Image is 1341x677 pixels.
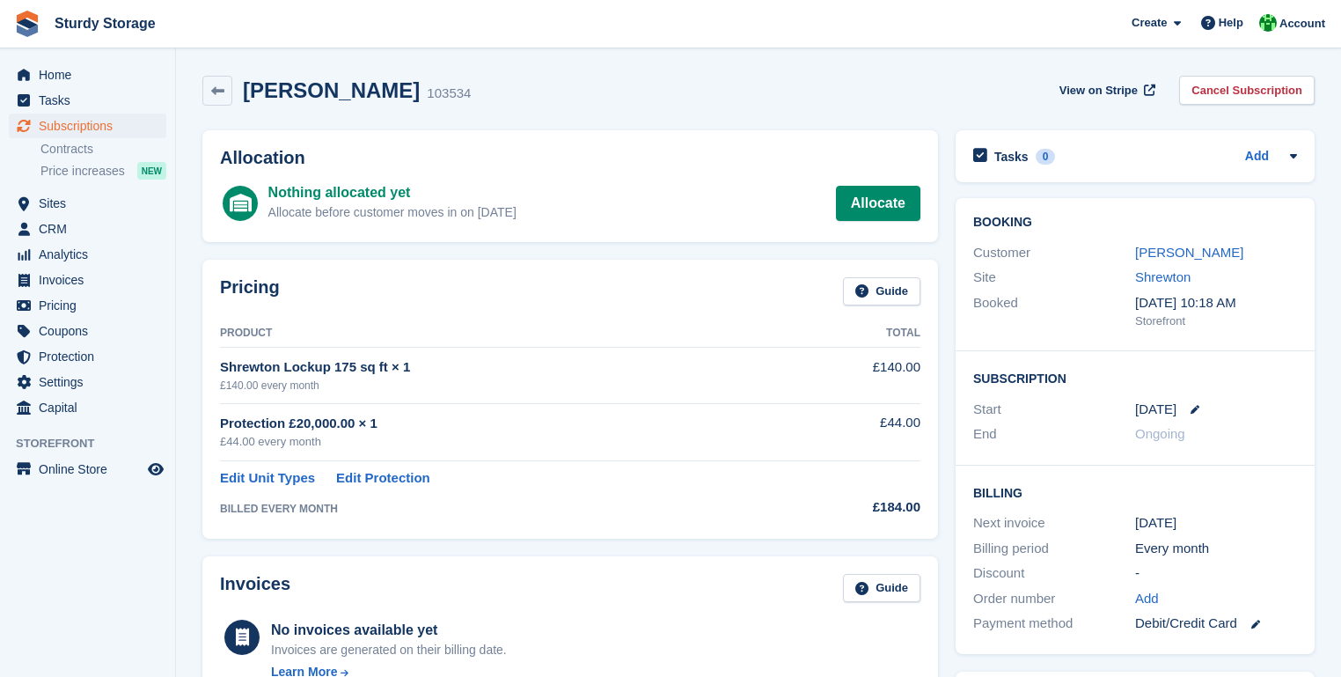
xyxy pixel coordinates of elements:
[973,424,1135,445] div: End
[271,620,507,641] div: No invoices available yet
[973,589,1135,609] div: Order number
[39,114,144,138] span: Subscriptions
[791,320,920,348] th: Total
[973,400,1135,420] div: Start
[271,641,507,659] div: Invoices are generated on their billing date.
[9,217,166,241] a: menu
[973,513,1135,534] div: Next invoice
[39,242,144,267] span: Analytics
[973,483,1297,501] h2: Billing
[137,162,166,180] div: NEW
[220,468,315,489] a: Edit Unit Types
[220,320,791,348] th: Product
[1059,82,1138,99] span: View on Stripe
[220,501,791,517] div: BILLED EVERY MONTH
[1135,400,1176,420] time: 2025-08-31 00:00:00 UTC
[1135,563,1297,584] div: -
[243,78,420,102] h2: [PERSON_NAME]
[973,369,1297,386] h2: Subscription
[39,191,144,216] span: Sites
[9,242,166,267] a: menu
[791,497,920,518] div: £184.00
[220,414,791,434] div: Protection £20,000.00 × 1
[9,344,166,369] a: menu
[1036,149,1056,165] div: 0
[40,141,166,158] a: Contracts
[9,319,166,343] a: menu
[39,344,144,369] span: Protection
[1135,614,1297,634] div: Debit/Credit Card
[39,88,144,113] span: Tasks
[9,88,166,113] a: menu
[220,277,280,306] h2: Pricing
[973,216,1297,230] h2: Booking
[40,161,166,180] a: Price increases NEW
[427,84,471,104] div: 103534
[1052,76,1159,105] a: View on Stripe
[9,268,166,292] a: menu
[843,277,920,306] a: Guide
[1132,14,1167,32] span: Create
[268,182,517,203] div: Nothing allocated yet
[9,63,166,87] a: menu
[1179,76,1315,105] a: Cancel Subscription
[1135,269,1191,284] a: Shrewton
[1219,14,1243,32] span: Help
[220,378,791,394] div: £140.00 every month
[220,433,791,451] div: £44.00 every month
[1279,15,1325,33] span: Account
[843,574,920,603] a: Guide
[268,203,517,222] div: Allocate before customer moves in on [DATE]
[836,186,920,221] a: Allocate
[220,574,290,603] h2: Invoices
[48,9,163,38] a: Sturdy Storage
[973,268,1135,288] div: Site
[145,459,166,480] a: Preview store
[1135,589,1159,609] a: Add
[791,403,920,460] td: £44.00
[973,539,1135,559] div: Billing period
[1135,513,1297,534] div: [DATE]
[973,563,1135,584] div: Discount
[39,63,144,87] span: Home
[39,370,144,394] span: Settings
[1135,313,1297,330] div: Storefront
[973,614,1135,634] div: Payment method
[1135,539,1297,559] div: Every month
[40,163,125,180] span: Price increases
[1259,14,1277,32] img: Simon Sturdy
[220,357,791,378] div: Shrewton Lockup 175 sq ft × 1
[791,348,920,403] td: £140.00
[336,468,430,489] a: Edit Protection
[39,217,144,241] span: CRM
[14,11,40,37] img: stora-icon-8386f47178a22dfd0bd8f6a31ec36ba5ce8667c1dd55bd0f319d3a0aa187defe.svg
[1245,147,1269,167] a: Add
[39,319,144,343] span: Coupons
[973,293,1135,330] div: Booked
[39,457,144,482] span: Online Store
[973,243,1135,263] div: Customer
[220,148,920,168] h2: Allocation
[9,191,166,216] a: menu
[39,395,144,420] span: Capital
[9,395,166,420] a: menu
[9,114,166,138] a: menu
[39,293,144,318] span: Pricing
[9,293,166,318] a: menu
[9,457,166,482] a: menu
[1135,293,1297,313] div: [DATE] 10:18 AM
[9,370,166,394] a: menu
[16,435,175,453] span: Storefront
[1135,245,1243,260] a: [PERSON_NAME]
[994,149,1029,165] h2: Tasks
[39,268,144,292] span: Invoices
[1135,426,1185,441] span: Ongoing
